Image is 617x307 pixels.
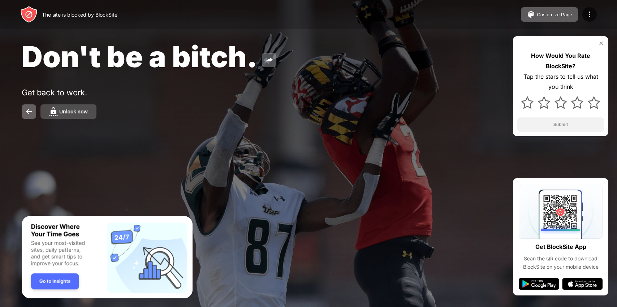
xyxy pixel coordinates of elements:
img: password.svg [49,107,58,116]
button: Unlock now [40,104,96,119]
img: star.svg [571,96,583,109]
button: Submit [517,117,604,132]
img: qrcode.svg [519,184,603,239]
img: star.svg [588,96,600,109]
div: Get BlockSite App [535,242,586,252]
button: Customize Page [521,7,578,22]
span: Don't be a bitch. [22,39,258,74]
img: star.svg [555,96,567,109]
div: Customize Page [537,12,572,17]
img: app-store.svg [562,278,603,290]
div: Tap the stars to tell us what you think [517,72,604,92]
div: Scan the QR code to download BlockSite on your mobile device [519,255,603,271]
div: How Would You Rate BlockSite? [517,51,604,72]
img: star.svg [521,96,534,109]
img: back.svg [25,107,33,116]
img: pallet.svg [527,10,535,19]
img: menu-icon.svg [585,10,594,19]
img: share.svg [265,56,273,64]
img: star.svg [538,96,550,109]
img: rate-us-close.svg [598,40,604,46]
div: The site is blocked by BlockSite [42,12,117,18]
img: header-logo.svg [20,6,38,23]
div: Get back to work. [22,88,245,97]
div: Unlock now [59,109,88,114]
img: google-play.svg [519,278,559,290]
iframe: Banner [22,216,193,299]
